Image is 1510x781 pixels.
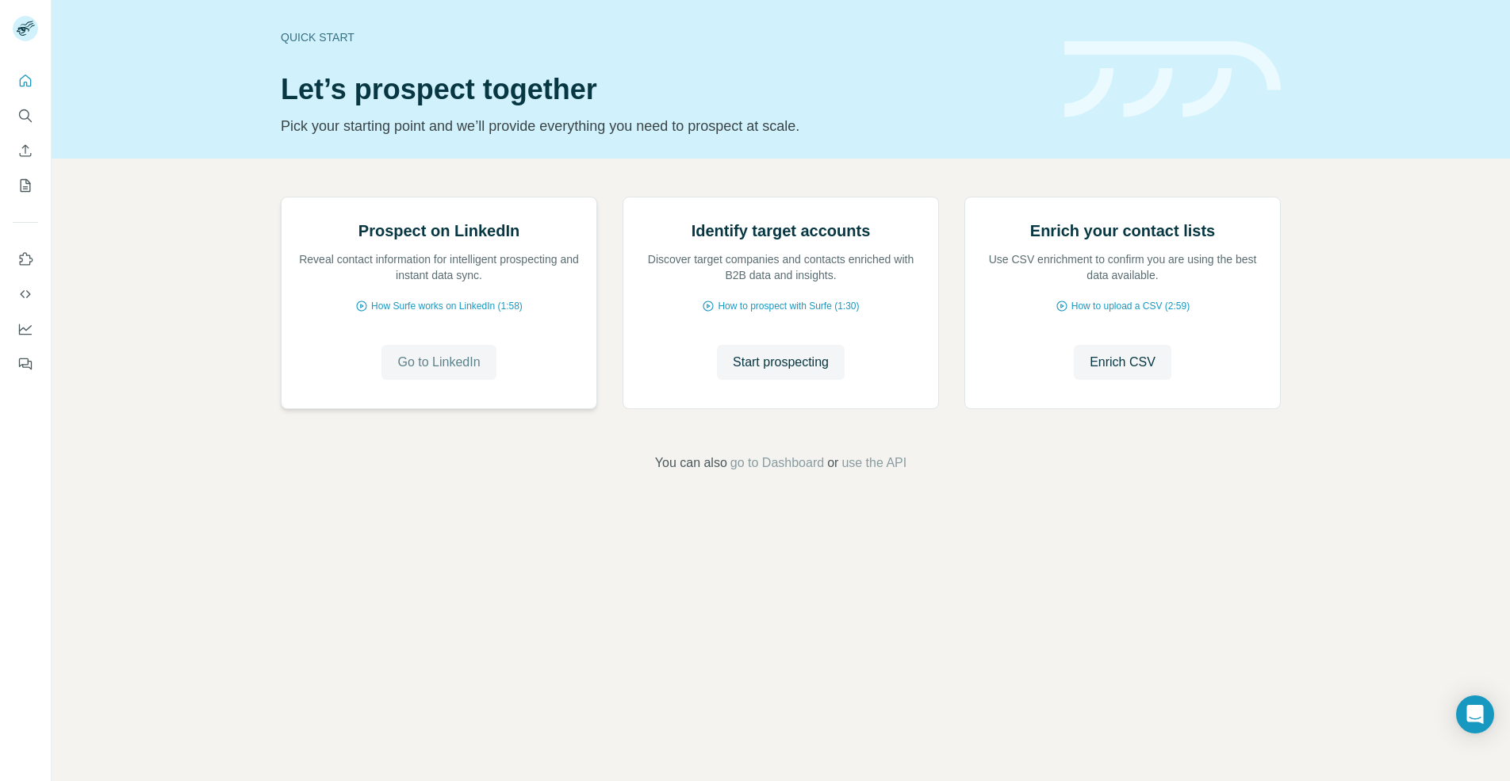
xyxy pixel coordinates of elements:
[381,345,496,380] button: Go to LinkedIn
[13,280,38,308] button: Use Surfe API
[733,353,829,372] span: Start prospecting
[397,353,480,372] span: Go to LinkedIn
[1456,695,1494,733] div: Open Intercom Messenger
[655,454,727,473] span: You can also
[13,101,38,130] button: Search
[297,251,581,283] p: Reveal contact information for intelligent prospecting and instant data sync.
[1071,299,1190,313] span: How to upload a CSV (2:59)
[13,136,38,165] button: Enrich CSV
[639,251,922,283] p: Discover target companies and contacts enriched with B2B data and insights.
[281,29,1045,45] div: Quick start
[981,251,1264,283] p: Use CSV enrichment to confirm you are using the best data available.
[717,345,845,380] button: Start prospecting
[13,171,38,200] button: My lists
[371,299,523,313] span: How Surfe works on LinkedIn (1:58)
[1030,220,1215,242] h2: Enrich your contact lists
[281,74,1045,105] h1: Let’s prospect together
[1090,353,1155,372] span: Enrich CSV
[13,245,38,274] button: Use Surfe on LinkedIn
[13,350,38,378] button: Feedback
[1064,41,1281,118] img: banner
[730,454,824,473] button: go to Dashboard
[358,220,519,242] h2: Prospect on LinkedIn
[718,299,859,313] span: How to prospect with Surfe (1:30)
[827,454,838,473] span: or
[692,220,871,242] h2: Identify target accounts
[1074,345,1171,380] button: Enrich CSV
[13,315,38,343] button: Dashboard
[841,454,906,473] button: use the API
[281,115,1045,137] p: Pick your starting point and we’ll provide everything you need to prospect at scale.
[13,67,38,95] button: Quick start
